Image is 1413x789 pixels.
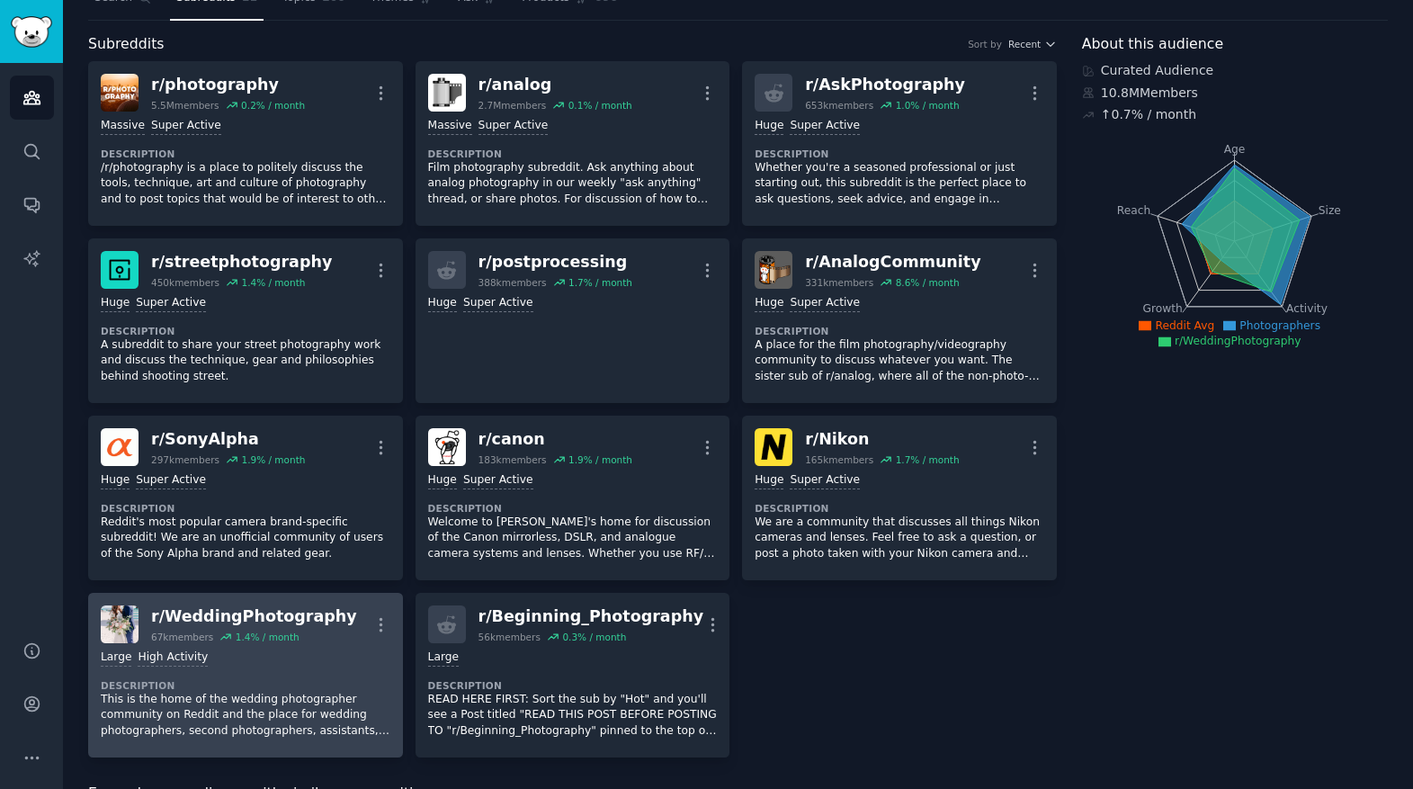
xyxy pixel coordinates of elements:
[478,251,632,273] div: r/ postprocessing
[478,99,547,112] div: 2.7M members
[101,160,390,208] p: /r/photography is a place to politely discuss the tools, technique, art and culture of photograph...
[896,453,960,466] div: 1.7 % / month
[1008,38,1057,50] button: Recent
[151,605,357,628] div: r/ WeddingPhotography
[755,337,1044,385] p: A place for the film photography/videography community to discuss whatever you want. The sister s...
[1082,33,1223,56] span: About this audience
[428,148,718,160] dt: Description
[136,472,206,489] div: Super Active
[428,160,718,208] p: Film photography subreddit. Ask anything about analog photography in our weekly "ask anything" th...
[101,325,390,337] dt: Description
[151,118,221,135] div: Super Active
[428,74,466,112] img: analog
[1155,319,1214,332] span: Reddit Avg
[463,472,533,489] div: Super Active
[896,99,960,112] div: 1.0 % / month
[241,453,305,466] div: 1.9 % / month
[88,416,403,580] a: SonyAlphar/SonyAlpha297kmembers1.9% / monthHugeSuper ActiveDescriptionReddit's most popular camer...
[742,61,1057,226] a: r/AskPhotography653kmembers1.0% / monthHugeSuper ActiveDescriptionWhether you're a seasoned profe...
[428,692,718,740] p: READ HERE FIRST: Sort the sub by "Hot" and you'll see a Post titled "READ THIS POST BEFORE POSTIN...
[101,502,390,515] dt: Description
[428,472,457,489] div: Huge
[478,276,547,289] div: 388k members
[742,416,1057,580] a: Nikonr/Nikon165kmembers1.7% / monthHugeSuper ActiveDescriptionWe are a community that discusses a...
[416,61,730,226] a: analogr/analog2.7Mmembers0.1% / monthMassiveSuper ActiveDescriptionFilm photography subreddit. As...
[478,631,541,643] div: 56k members
[562,631,626,643] div: 0.3 % / month
[1082,84,1388,103] div: 10.8M Members
[755,515,1044,562] p: We are a community that discusses all things Nikon cameras and lenses. Feel free to ask a questio...
[1223,143,1245,156] tspan: Age
[463,295,533,312] div: Super Active
[805,276,873,289] div: 331k members
[88,61,403,226] a: photographyr/photography5.5Mmembers0.2% / monthMassiveSuper ActiveDescription/r/photography is a ...
[790,118,860,135] div: Super Active
[101,337,390,385] p: A subreddit to share your street photography work and discuss the technique, gear and philosophie...
[241,99,305,112] div: 0.2 % / month
[805,453,873,466] div: 165k members
[755,472,783,489] div: Huge
[88,238,403,403] a: streetphotographyr/streetphotography450kmembers1.4% / monthHugeSuper ActiveDescriptionA subreddit...
[896,276,960,289] div: 8.6 % / month
[151,74,305,96] div: r/ photography
[478,453,547,466] div: 183k members
[478,118,549,135] div: Super Active
[1082,61,1388,80] div: Curated Audience
[568,276,632,289] div: 1.7 % / month
[101,118,145,135] div: Massive
[478,74,632,96] div: r/ analog
[478,428,632,451] div: r/ canon
[151,453,219,466] div: 297k members
[101,251,139,289] img: streetphotography
[11,16,52,48] img: GummySearch logo
[805,251,980,273] div: r/ AnalogCommunity
[428,679,718,692] dt: Description
[428,515,718,562] p: Welcome to [PERSON_NAME]'s home for discussion of the Canon mirrorless, DSLR, and analogue camera...
[88,593,403,758] a: WeddingPhotographyr/WeddingPhotography67kmembers1.4% / monthLargeHigh ActivityDescriptionThis is ...
[151,251,332,273] div: r/ streetphotography
[790,295,860,312] div: Super Active
[755,118,783,135] div: Huge
[755,148,1044,160] dt: Description
[101,148,390,160] dt: Description
[805,99,873,112] div: 653k members
[568,99,632,112] div: 0.1 % / month
[416,238,730,403] a: r/postprocessing388kmembers1.7% / monthHugeSuper Active
[101,650,131,667] div: Large
[151,99,219,112] div: 5.5M members
[755,502,1044,515] dt: Description
[236,631,300,643] div: 1.4 % / month
[1286,302,1328,315] tspan: Activity
[1239,319,1320,332] span: Photographers
[138,650,208,667] div: High Activity
[101,515,390,562] p: Reddit's most popular camera brand-specific subreddit! We are an unofficial community of users of...
[755,251,792,289] img: AnalogCommunity
[416,416,730,580] a: canonr/canon183kmembers1.9% / monthHugeSuper ActiveDescriptionWelcome to [PERSON_NAME]'s home for...
[151,276,219,289] div: 450k members
[101,428,139,466] img: SonyAlpha
[101,295,130,312] div: Huge
[101,74,139,112] img: photography
[416,593,730,758] a: r/Beginning_Photography56kmembers0.3% / monthLargeDescriptionREAD HERE FIRST: Sort the sub by "Ho...
[136,295,206,312] div: Super Active
[568,453,632,466] div: 1.9 % / month
[101,679,390,692] dt: Description
[241,276,305,289] div: 1.4 % / month
[755,325,1044,337] dt: Description
[805,428,959,451] div: r/ Nikon
[755,428,792,466] img: Nikon
[478,605,703,628] div: r/ Beginning_Photography
[742,238,1057,403] a: AnalogCommunityr/AnalogCommunity331kmembers8.6% / monthHugeSuper ActiveDescriptionA place for the...
[101,472,130,489] div: Huge
[805,74,965,96] div: r/ AskPhotography
[428,428,466,466] img: canon
[428,118,472,135] div: Massive
[428,295,457,312] div: Huge
[428,502,718,515] dt: Description
[1318,203,1340,216] tspan: Size
[1117,203,1151,216] tspan: Reach
[101,692,390,740] p: This is the home of the wedding photographer community on Reddit and the place for wedding photog...
[1175,335,1301,347] span: r/WeddingPhotography
[151,428,305,451] div: r/ SonyAlpha
[1142,302,1182,315] tspan: Growth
